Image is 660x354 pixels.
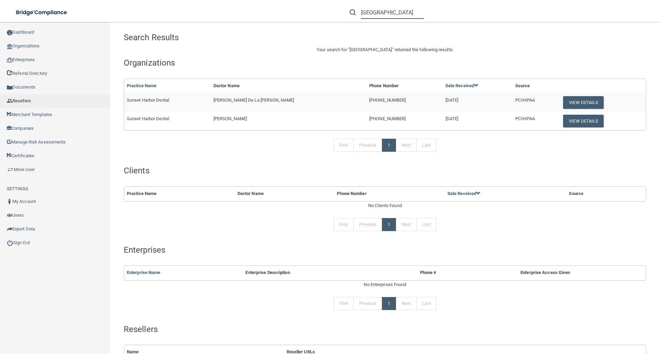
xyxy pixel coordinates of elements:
[396,218,416,231] a: Next
[124,187,235,201] th: Practice Name
[213,98,294,103] span: [PERSON_NAME] De La [PERSON_NAME]
[124,325,646,334] h4: Resellers
[124,46,646,54] p: Your search for " " returned the following results:
[7,98,12,104] img: ic_reseller.de258add.png
[7,226,12,232] img: icon-export.b9366987.png
[333,297,354,310] a: First
[7,185,28,193] label: SETTINGS
[211,79,366,93] th: Doctor Name
[445,98,459,103] span: [DATE]
[382,297,396,310] a: 1
[353,218,382,231] a: Previous
[127,270,161,275] a: Enterprise Name
[395,266,461,280] th: Phone #
[353,297,382,310] a: Previous
[416,218,437,231] a: Last
[350,9,356,15] img: ic-search.3b580494.png
[350,47,392,52] span: [GEOGRAPHIC_DATA]
[445,83,478,88] a: Date Received
[448,191,481,196] a: Date Received
[563,96,604,109] button: View Details
[333,218,354,231] a: First
[416,297,437,310] a: Last
[124,58,646,67] h4: Organizations
[333,139,354,152] a: First
[7,166,14,173] img: briefcase.64adab9b.png
[7,199,12,204] img: ic_user_dark.df1a06c3.png
[235,187,334,201] th: Doctor Name
[7,58,12,62] img: enterprise.0d942306.png
[127,98,169,103] span: Sunset Harbor Dental
[382,218,396,231] a: 1
[10,5,74,20] img: bridge_compliance_login_screen.278c3ca4.svg
[515,98,535,103] span: PCIHIPAA
[213,116,247,121] span: [PERSON_NAME]
[334,187,444,201] th: Phone Number
[396,139,416,152] a: Next
[366,79,443,93] th: Phone Number
[461,266,629,280] th: Enterprise Access Given
[566,187,628,201] th: Source
[124,166,646,175] h4: Clients
[124,281,646,289] div: No Enterprises Found
[7,85,12,90] img: icon-documents.8dae5593.png
[513,79,558,93] th: Source
[445,116,459,121] span: [DATE]
[563,115,604,127] button: View Details
[243,266,395,280] th: Enterprise Description
[7,213,12,218] img: icon-users.e205127d.png
[127,83,156,88] a: Practice Name
[7,30,12,35] img: ic_dashboard_dark.d01f4a41.png
[353,139,382,152] a: Previous
[124,33,335,42] h4: Search Results
[127,116,169,121] span: Sunset Harbor Dental
[124,202,646,210] div: No Clients Found
[416,139,437,152] a: Last
[361,6,424,19] input: Search
[382,139,396,152] a: 1
[7,240,13,246] img: ic_power_dark.7ecde6b1.png
[515,116,535,121] span: PCIHIPAA
[7,44,12,49] img: organization-icon.f8decf85.png
[124,245,646,254] h4: Enterprises
[396,297,416,310] a: Next
[369,116,406,121] span: [PHONE_NUMBER]
[369,98,406,103] span: [PHONE_NUMBER]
